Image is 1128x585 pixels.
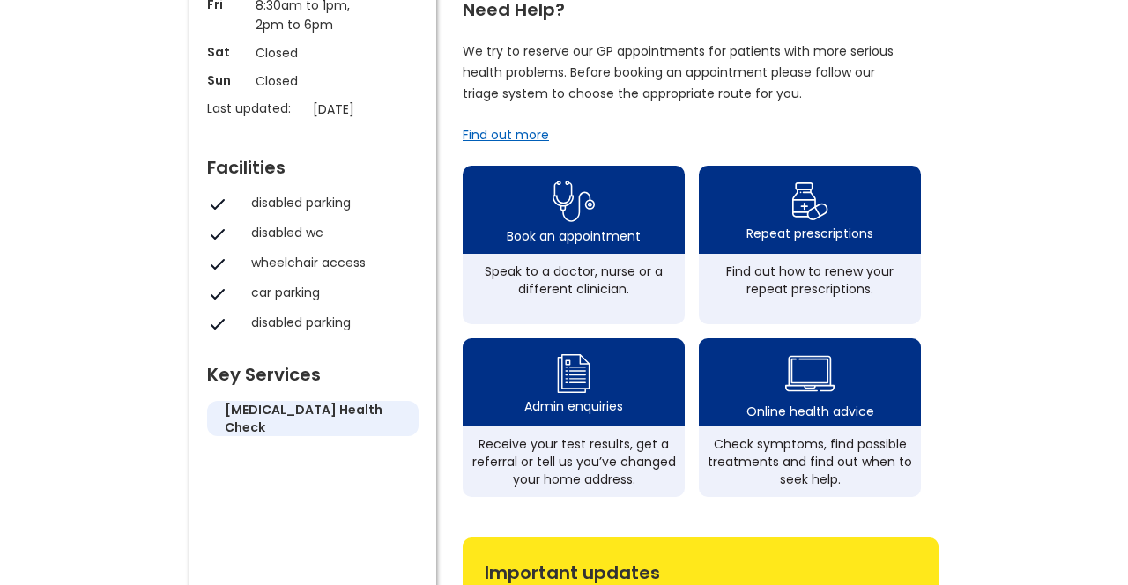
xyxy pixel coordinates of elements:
img: book appointment icon [553,175,595,227]
div: Facilities [207,150,419,176]
p: Sat [207,43,247,61]
div: Check symptoms, find possible treatments and find out when to seek help. [708,435,912,488]
div: Online health advice [746,403,874,420]
a: health advice iconOnline health adviceCheck symptoms, find possible treatments and find out when ... [699,338,921,497]
div: Find out how to renew your repeat prescriptions. [708,263,912,298]
h5: [MEDICAL_DATA] health check [225,401,401,436]
p: Closed [256,43,370,63]
div: disabled parking [251,194,410,211]
div: Important updates [485,555,916,581]
div: Receive your test results, get a referral or tell us you’ve changed your home address. [471,435,676,488]
a: book appointment icon Book an appointmentSpeak to a doctor, nurse or a different clinician. [463,166,685,324]
a: Find out more [463,126,549,144]
img: repeat prescription icon [791,178,829,225]
div: Admin enquiries [524,397,623,415]
a: admin enquiry iconAdmin enquiriesReceive your test results, get a referral or tell us you’ve chan... [463,338,685,497]
div: wheelchair access [251,254,410,271]
p: Closed [256,71,370,91]
div: Key Services [207,357,419,383]
div: disabled wc [251,224,410,241]
img: health advice icon [785,344,835,403]
div: car parking [251,284,410,301]
div: Repeat prescriptions [746,225,873,242]
a: repeat prescription iconRepeat prescriptionsFind out how to renew your repeat prescriptions. [699,166,921,324]
img: admin enquiry icon [554,350,593,397]
p: [DATE] [313,100,427,119]
div: Speak to a doctor, nurse or a different clinician. [471,263,676,298]
div: Book an appointment [507,227,641,245]
div: disabled parking [251,314,410,331]
p: Last updated: [207,100,304,117]
p: We try to reserve our GP appointments for patients with more serious health problems. Before book... [463,41,894,104]
p: Sun [207,71,247,89]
